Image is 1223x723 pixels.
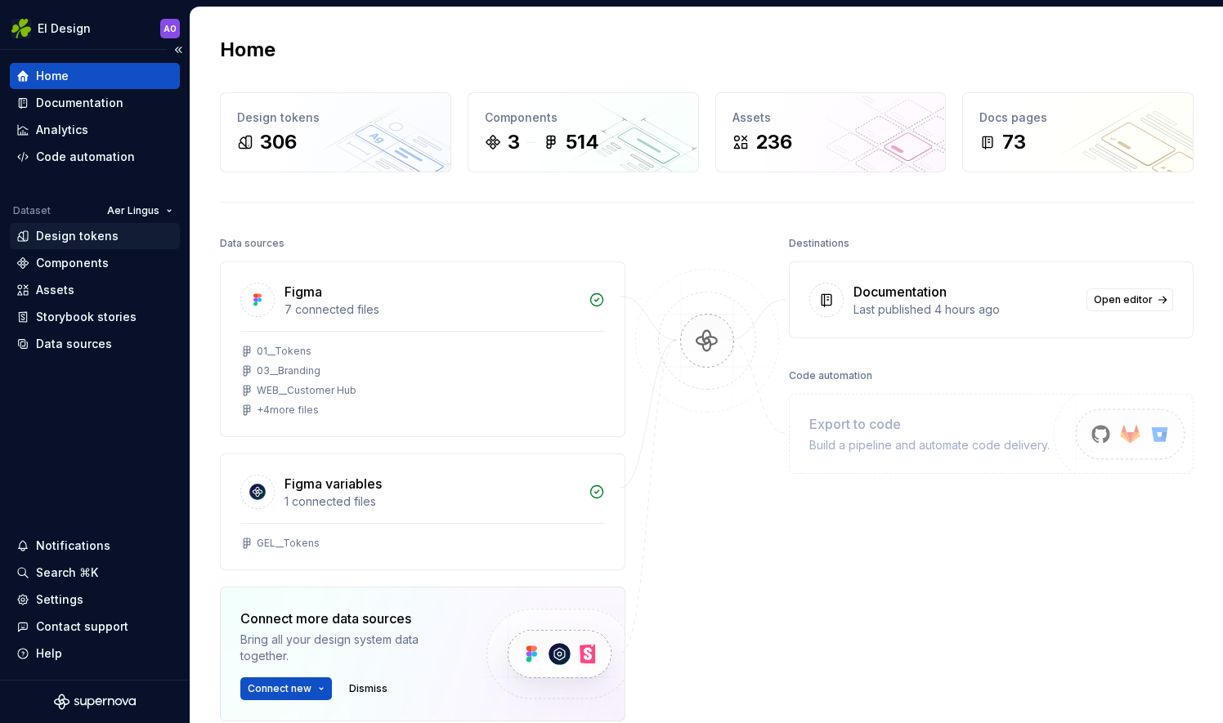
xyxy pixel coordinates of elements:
[257,364,320,377] div: 03__Branding
[220,261,625,437] a: Figma7 connected files01__Tokens03__BrandingWEB__Customer Hub+4more files
[167,38,190,61] button: Collapse sidebar
[10,331,180,357] a: Data sources
[36,618,128,635] div: Contact support
[260,129,297,155] div: 306
[10,250,180,276] a: Components
[962,92,1194,172] a: Docs pages73
[36,255,109,271] div: Components
[248,682,311,695] span: Connect new
[485,109,682,126] div: Components
[10,223,180,249] a: Design tokens
[10,90,180,116] a: Documentation
[10,63,180,89] a: Home
[13,204,51,217] div: Dataset
[220,232,284,255] div: Data sources
[349,682,388,695] span: Dismiss
[220,453,625,570] a: Figma variables1 connected filesGEL__Tokens
[240,677,332,700] button: Connect new
[10,614,180,640] button: Contact support
[257,404,319,417] div: + 4 more files
[237,109,434,126] div: Design tokens
[36,68,69,84] div: Home
[789,232,849,255] div: Destinations
[284,282,322,301] div: Figma
[54,694,136,710] svg: Supernova Logo
[3,11,186,46] button: EI DesignAO
[36,282,74,298] div: Assets
[284,493,579,510] div: 1 connected files
[100,199,180,222] button: Aer Lingus
[10,144,180,170] a: Code automation
[853,301,1077,318] div: Last published 4 hours ago
[164,22,177,35] div: AO
[36,645,62,662] div: Help
[36,95,123,111] div: Documentation
[284,301,579,318] div: 7 connected files
[342,677,395,700] button: Dismiss
[36,309,137,325] div: Storybook stories
[1086,288,1173,311] a: Open editor
[10,560,180,586] button: Search ⌘K
[257,537,320,550] div: GEL__Tokens
[220,37,276,63] h2: Home
[10,117,180,143] a: Analytics
[853,282,947,301] div: Documentation
[809,414,1050,434] div: Export to code
[284,474,382,493] div: Figma variables
[11,19,31,38] img: 56b5df98-d96d-4d7e-807c-0afdf3bdaefa.png
[10,640,180,667] button: Help
[715,92,947,172] a: Assets236
[1002,129,1026,155] div: 73
[468,92,699,172] a: Components3514
[10,277,180,303] a: Assets
[257,345,311,358] div: 01__Tokens
[36,591,83,608] div: Settings
[566,129,599,155] div: 514
[1094,293,1153,306] span: Open editor
[220,92,451,172] a: Design tokens306
[240,609,459,628] div: Connect more data sources
[240,632,459,664] div: Bring all your design system data together.
[257,384,356,397] div: WEB__Customer Hub
[10,304,180,330] a: Storybook stories
[36,122,88,138] div: Analytics
[809,437,1050,453] div: Build a pipeline and automate code delivery.
[10,533,180,559] button: Notifications
[36,565,98,581] div: Search ⌘K
[789,364,872,387] div: Code automation
[36,228,119,244] div: Design tokens
[36,538,110,554] div: Notifications
[732,109,930,126] div: Assets
[979,109,1176,126] div: Docs pages
[508,129,520,155] div: 3
[36,336,112,352] div: Data sources
[10,587,180,613] a: Settings
[107,204,159,217] span: Aer Lingus
[38,20,91,37] div: EI Design
[755,129,792,155] div: 236
[36,149,135,165] div: Code automation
